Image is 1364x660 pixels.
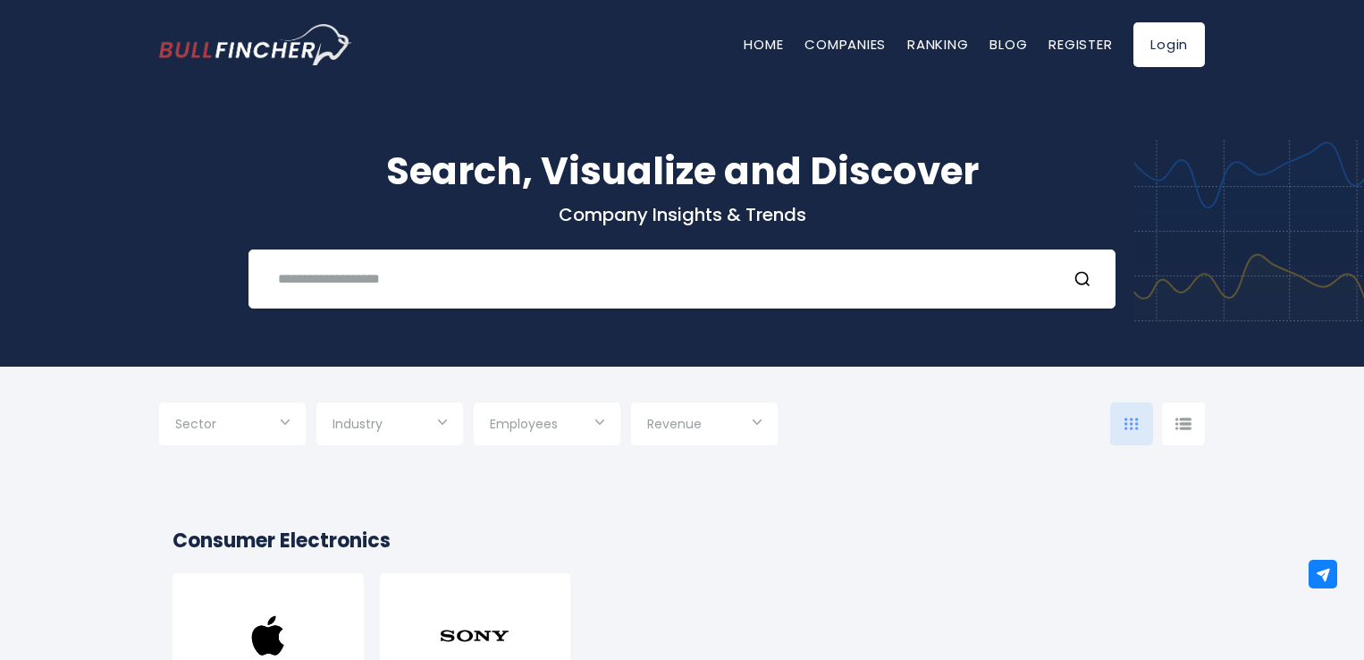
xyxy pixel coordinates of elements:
input: Selection [175,410,290,442]
input: Selection [490,410,604,442]
p: Company Insights & Trends [159,203,1205,226]
span: Industry [333,416,383,432]
span: Revenue [647,416,702,432]
button: Search [1074,267,1097,291]
span: Sector [175,416,216,432]
a: Blog [989,35,1027,54]
input: Selection [333,410,447,442]
h1: Search, Visualize and Discover [159,143,1205,199]
img: icon-comp-list-view.svg [1175,418,1191,430]
h2: Consumer Electronics [173,526,1191,555]
a: Register [1048,35,1112,54]
input: Selection [647,410,762,442]
a: Go to homepage [159,24,351,65]
img: Bullfincher logo [159,24,352,65]
a: Ranking [907,35,968,54]
img: icon-comp-grid.svg [1124,418,1139,430]
a: Companies [804,35,886,54]
a: Home [744,35,783,54]
a: Login [1133,22,1205,67]
span: Employees [490,416,558,432]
